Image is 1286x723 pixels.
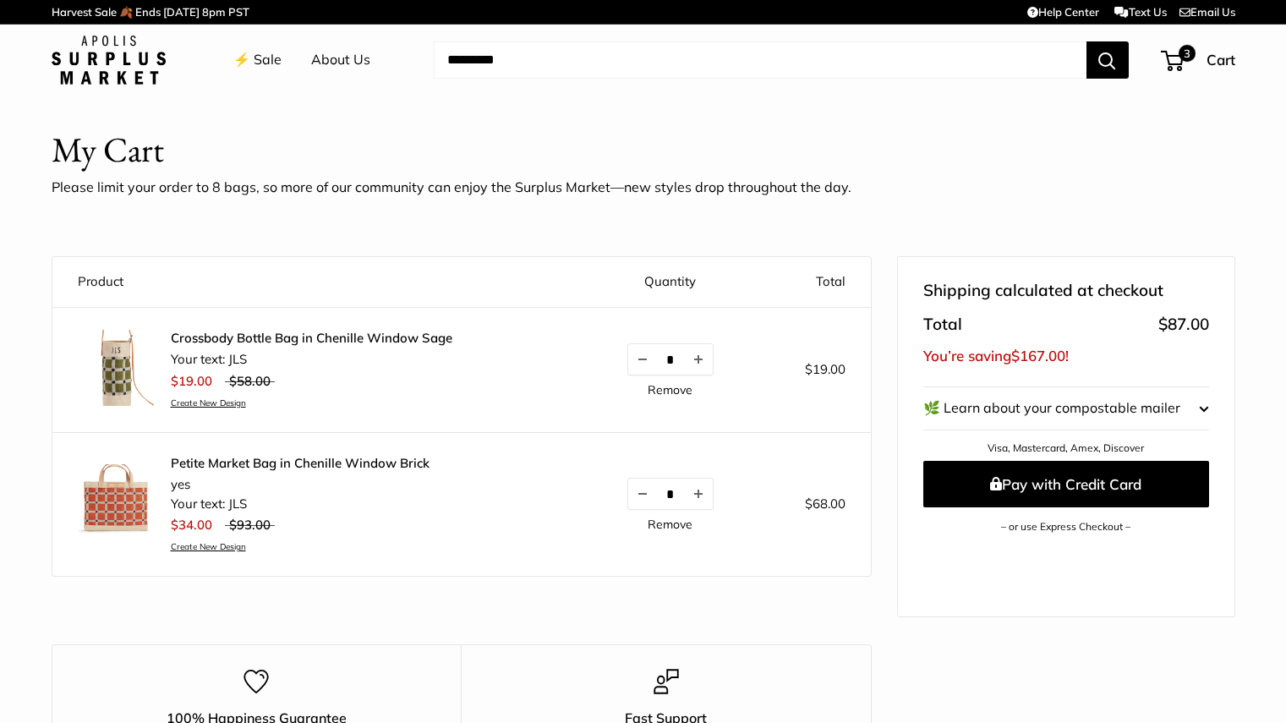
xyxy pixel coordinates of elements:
button: Decrease quantity by 1 [628,479,657,509]
button: Pay with Credit Card [923,461,1209,507]
span: Shipping calculated at checkout [923,276,1163,306]
th: Total [756,257,870,307]
span: $68.00 [805,496,845,512]
p: Please limit your order to 8 bags, so more of our community can enjoy the Surplus Market—new styl... [52,175,851,200]
li: yes [171,475,430,495]
img: Apolis: Surplus Market [52,36,166,85]
span: Total [923,309,962,340]
button: Search [1086,41,1129,79]
a: Create New Design [171,397,452,408]
input: Search... [434,41,1086,79]
a: About Us [311,47,370,73]
a: – or use Express Checkout – [1001,520,1130,533]
button: 🌿 Learn about your compostable mailer [923,387,1209,430]
a: Remove [648,518,692,530]
a: Remove [648,384,692,396]
button: Increase quantity by 1 [684,344,713,375]
a: Text Us [1114,5,1166,19]
a: Crossbody Bottle Bag in Chenille Window Sage [171,330,452,347]
span: $58.00 [229,373,271,389]
input: Quantity [657,353,684,367]
a: Help Center [1027,5,1099,19]
span: Cart [1207,51,1235,68]
button: Decrease quantity by 1 [628,344,657,375]
img: Crossbody Bottle Bag in Chenille Window Sage [78,330,154,406]
a: Email Us [1179,5,1235,19]
button: Increase quantity by 1 [684,479,713,509]
th: Product [52,257,585,307]
a: 3 Cart [1163,47,1235,74]
a: ⚡️ Sale [233,47,282,73]
iframe: PayPal-paypal [923,561,1209,583]
th: Quantity [584,257,756,307]
input: Quantity [657,487,684,501]
span: $19.00 [171,373,212,389]
a: Create New Design [171,541,430,552]
span: 3 [1178,45,1195,62]
span: $167.00 [1011,347,1065,364]
h1: My Cart [52,125,164,175]
span: $87.00 [1158,314,1209,334]
span: You’re saving ! [923,347,1069,364]
span: $93.00 [229,517,271,533]
span: $34.00 [171,517,212,533]
span: $19.00 [805,361,845,377]
a: Visa, Mastercard, Amex, Discover [988,441,1144,454]
li: Your text: JLS [171,350,452,370]
a: Petite Market Bag in Chenille Window Brick [171,455,430,472]
li: Your text: JLS [171,495,430,514]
